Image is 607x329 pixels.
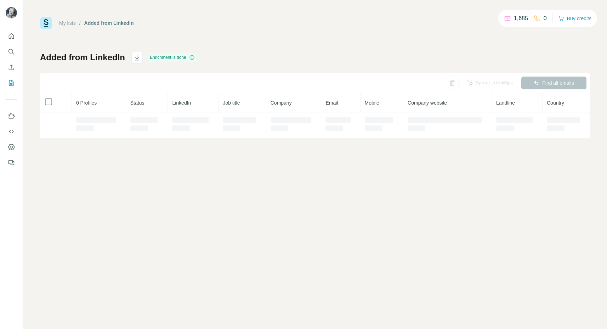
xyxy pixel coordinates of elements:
span: Company [271,100,292,106]
span: Mobile [365,100,379,106]
span: Landline [496,100,515,106]
span: 0 Profiles [76,100,97,106]
div: Added from LinkedIn [84,19,134,27]
span: Job title [223,100,240,106]
button: Search [6,45,17,58]
span: Email [325,100,338,106]
span: Status [130,100,144,106]
button: Quick start [6,30,17,43]
button: Buy credits [558,13,591,23]
span: Company website [408,100,447,106]
img: Avatar [6,7,17,18]
button: Use Surfe on LinkedIn [6,110,17,122]
button: Feedback [6,156,17,169]
a: My lists [59,20,76,26]
button: Dashboard [6,141,17,154]
span: LinkedIn [172,100,191,106]
button: Enrich CSV [6,61,17,74]
p: 1,685 [514,14,528,23]
p: 0 [544,14,547,23]
li: / [79,19,81,27]
img: Surfe Logo [40,17,52,29]
h1: Added from LinkedIn [40,52,125,63]
span: Country [547,100,564,106]
button: Use Surfe API [6,125,17,138]
button: My lists [6,77,17,89]
div: Enrichment is done [148,53,197,62]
